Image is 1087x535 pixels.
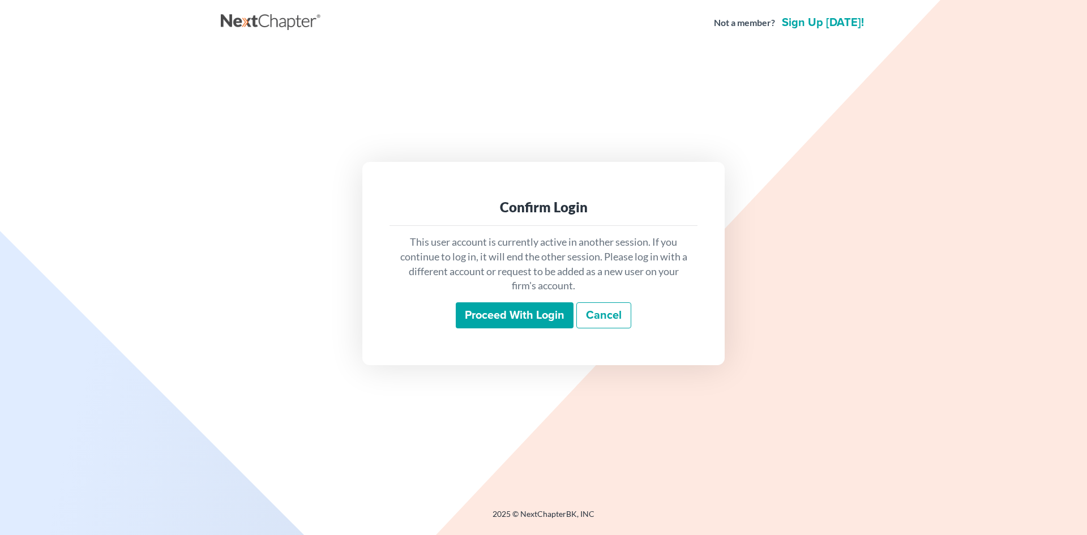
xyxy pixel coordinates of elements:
input: Proceed with login [456,302,574,328]
div: Confirm Login [399,198,688,216]
a: Sign up [DATE]! [780,17,866,28]
a: Cancel [576,302,631,328]
div: 2025 © NextChapterBK, INC [221,508,866,529]
strong: Not a member? [714,16,775,29]
p: This user account is currently active in another session. If you continue to log in, it will end ... [399,235,688,293]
